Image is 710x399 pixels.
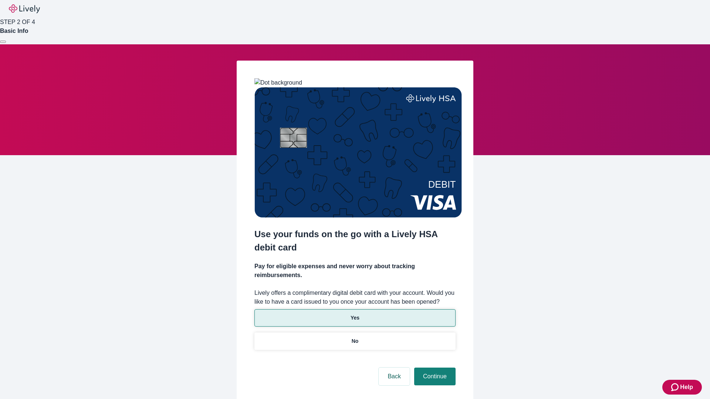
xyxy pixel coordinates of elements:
[662,380,702,395] button: Zendesk support iconHelp
[680,383,693,392] span: Help
[414,368,456,385] button: Continue
[254,262,456,280] h4: Pay for eligible expenses and never worry about tracking reimbursements.
[254,78,302,87] img: Dot background
[351,314,359,322] p: Yes
[254,332,456,350] button: No
[9,4,40,13] img: Lively
[671,383,680,392] svg: Zendesk support icon
[352,337,359,345] p: No
[254,87,462,218] img: Debit card
[254,289,456,306] label: Lively offers a complimentary digital debit card with your account. Would you like to have a card...
[254,228,456,254] h2: Use your funds on the go with a Lively HSA debit card
[254,309,456,327] button: Yes
[379,368,410,385] button: Back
